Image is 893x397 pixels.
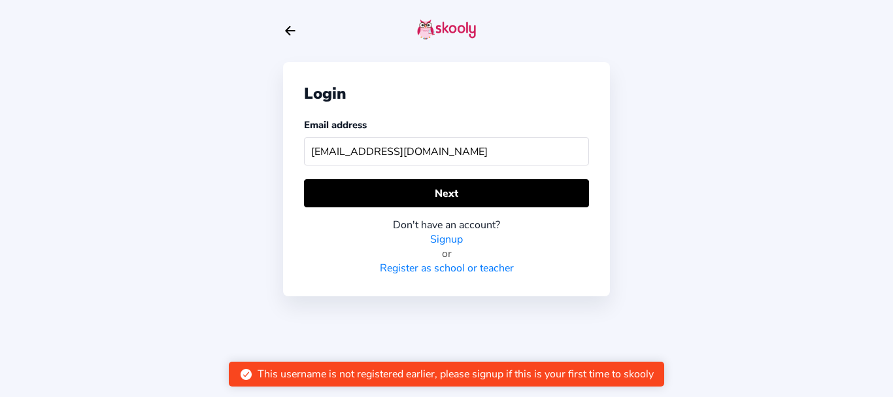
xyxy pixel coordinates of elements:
div: Don't have an account? [304,218,589,232]
button: Next [304,179,589,207]
label: Email address [304,118,367,131]
button: arrow back outline [283,24,297,38]
input: Your email address [304,137,589,165]
ion-icon: checkmark circle [239,368,253,381]
a: Signup [430,232,463,247]
div: This username is not registered earlier, please signup if this is your first time to skooly [258,367,654,381]
a: Register as school or teacher [380,261,514,275]
div: or [304,247,589,261]
div: Login [304,83,589,104]
img: skooly-logo.png [417,19,476,40]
